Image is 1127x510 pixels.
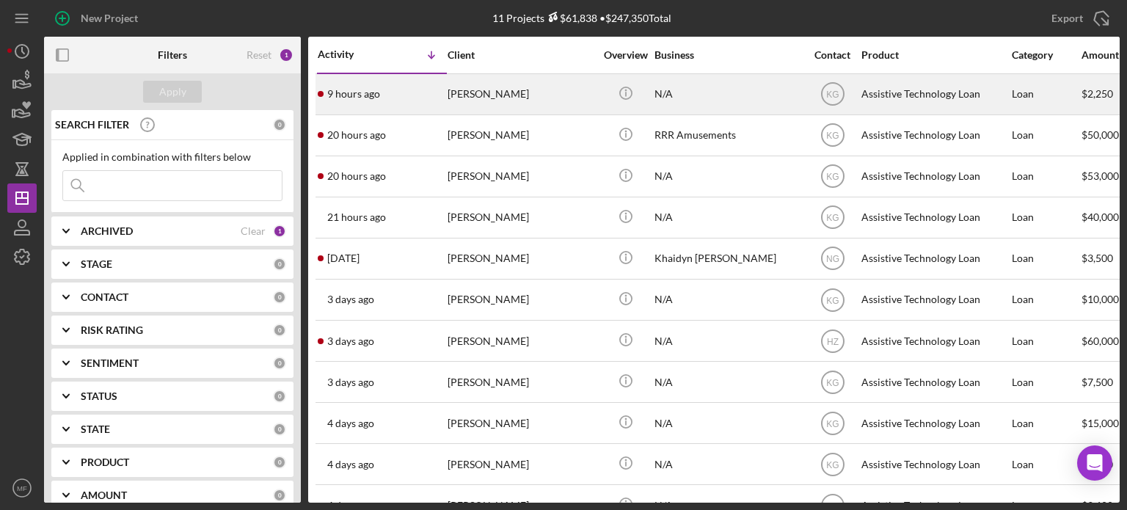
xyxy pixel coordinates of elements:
[861,49,1008,61] div: Product
[1082,170,1119,182] span: $53,000
[318,48,382,60] div: Activity
[17,484,27,492] text: MF
[1037,4,1120,33] button: Export
[826,295,839,305] text: KG
[654,445,801,484] div: N/A
[1082,335,1119,347] span: $60,000
[327,459,374,470] time: 2025-08-30 04:25
[1012,198,1080,237] div: Loan
[62,151,282,163] div: Applied in combination with filters below
[861,116,1008,155] div: Assistive Technology Loan
[654,198,801,237] div: N/A
[247,49,271,61] div: Reset
[654,321,801,360] div: N/A
[81,423,110,435] b: STATE
[654,116,801,155] div: RRR Amusements
[327,252,360,264] time: 2025-09-01 23:21
[826,172,839,182] text: KG
[81,357,139,369] b: SENTIMENT
[241,225,266,237] div: Clear
[143,81,202,103] button: Apply
[861,445,1008,484] div: Assistive Technology Loan
[327,211,386,223] time: 2025-09-02 18:23
[448,75,594,114] div: [PERSON_NAME]
[327,129,386,141] time: 2025-09-02 18:42
[81,324,143,336] b: RISK RATING
[1012,363,1080,401] div: Loan
[1077,445,1112,481] div: Open Intercom Messenger
[327,335,374,347] time: 2025-08-31 14:39
[861,321,1008,360] div: Assistive Technology Loan
[598,49,653,61] div: Overview
[861,198,1008,237] div: Assistive Technology Loan
[654,75,801,114] div: N/A
[273,225,286,238] div: 1
[81,456,129,468] b: PRODUCT
[1012,404,1080,442] div: Loan
[81,489,127,501] b: AMOUNT
[1012,75,1080,114] div: Loan
[448,49,594,61] div: Client
[861,75,1008,114] div: Assistive Technology Loan
[273,456,286,469] div: 0
[654,49,801,61] div: Business
[826,377,839,387] text: KG
[448,280,594,319] div: [PERSON_NAME]
[1012,321,1080,360] div: Loan
[81,291,128,303] b: CONTACT
[273,423,286,436] div: 0
[1082,252,1113,264] span: $3,500
[273,390,286,403] div: 0
[327,170,386,182] time: 2025-09-02 18:31
[55,119,129,131] b: SEARCH FILTER
[327,376,374,388] time: 2025-08-31 07:51
[826,254,839,264] text: NG
[1012,49,1080,61] div: Category
[861,404,1008,442] div: Assistive Technology Loan
[327,294,374,305] time: 2025-08-31 18:31
[1012,280,1080,319] div: Loan
[492,12,671,24] div: 11 Projects • $247,350 Total
[1012,157,1080,196] div: Loan
[1082,376,1113,388] span: $7,500
[826,90,839,100] text: KG
[1082,87,1113,100] span: $2,250
[1082,128,1119,141] span: $50,000
[273,489,286,502] div: 0
[81,225,133,237] b: ARCHIVED
[826,418,839,429] text: KG
[7,473,37,503] button: MF
[805,49,860,61] div: Contact
[44,4,153,33] button: New Project
[159,81,186,103] div: Apply
[826,131,839,141] text: KG
[448,157,594,196] div: [PERSON_NAME]
[826,213,839,223] text: KG
[448,363,594,401] div: [PERSON_NAME]
[81,390,117,402] b: STATUS
[448,239,594,278] div: [PERSON_NAME]
[861,363,1008,401] div: Assistive Technology Loan
[279,48,293,62] div: 1
[861,280,1008,319] div: Assistive Technology Loan
[1012,445,1080,484] div: Loan
[448,445,594,484] div: [PERSON_NAME]
[273,291,286,304] div: 0
[654,239,801,278] div: Khaidyn [PERSON_NAME]
[448,116,594,155] div: [PERSON_NAME]
[1012,239,1080,278] div: Loan
[827,336,839,346] text: HZ
[654,363,801,401] div: N/A
[448,321,594,360] div: [PERSON_NAME]
[1082,293,1119,305] span: $10,000
[1082,211,1119,223] span: $40,000
[81,258,112,270] b: STAGE
[654,404,801,442] div: N/A
[1082,417,1119,429] span: $15,000
[448,198,594,237] div: [PERSON_NAME]
[273,118,286,131] div: 0
[81,4,138,33] div: New Project
[654,157,801,196] div: N/A
[448,404,594,442] div: [PERSON_NAME]
[273,357,286,370] div: 0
